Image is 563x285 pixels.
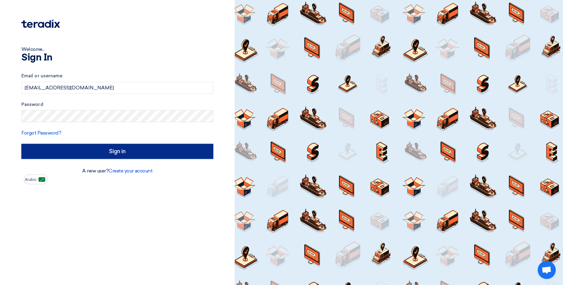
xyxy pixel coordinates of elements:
[21,82,213,94] input: Enter your business email or username
[21,130,61,136] a: Forgot Password?
[108,168,152,174] a: Create your account
[24,175,48,184] button: Arabic
[21,46,213,53] div: Welcome...
[21,73,213,79] label: Email or username
[21,167,213,175] div: A new user?
[25,178,37,182] span: Arabic
[21,20,60,28] img: Teradix logo
[21,144,213,159] input: Sign in
[21,53,213,63] h1: Sign In
[39,177,45,182] img: ar-AR.png
[21,101,213,108] label: Password
[538,261,556,279] div: Open chat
